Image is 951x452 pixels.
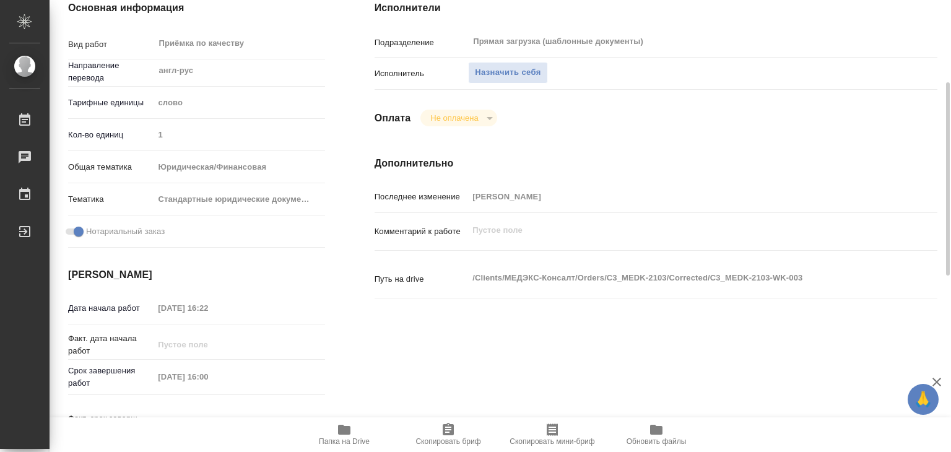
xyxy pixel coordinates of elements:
button: Скопировать бриф [396,417,500,452]
p: Факт. дата начала работ [68,332,154,357]
input: Пустое поле [154,126,325,144]
button: Не оплачена [427,113,482,123]
span: Скопировать бриф [415,437,480,446]
button: 🙏 [908,384,939,415]
p: Тарифные единицы [68,97,154,109]
h4: Оплата [375,111,411,126]
p: Последнее изменение [375,191,469,203]
span: 🙏 [913,386,934,412]
span: Скопировать мини-бриф [510,437,594,446]
p: Направление перевода [68,59,154,84]
button: Обновить файлы [604,417,708,452]
button: Назначить себя [468,62,547,84]
p: Дата начала работ [68,302,154,315]
p: Путь на drive [375,273,469,285]
button: Папка на Drive [292,417,396,452]
span: Папка на Drive [319,437,370,446]
textarea: /Clients/МЕДЭКС-Консалт/Orders/C3_MEDK-2103/Corrected/C3_MEDK-2103-WK-003 [468,267,890,289]
span: Назначить себя [475,66,541,80]
p: Комментарий к работе [375,225,469,238]
span: Нотариальный заказ [86,225,165,238]
h4: Исполнители [375,1,937,15]
h4: Основная информация [68,1,325,15]
span: Обновить файлы [627,437,687,446]
input: Пустое поле [154,415,262,433]
h4: [PERSON_NAME] [68,267,325,282]
h4: Дополнительно [375,156,937,171]
p: Исполнитель [375,67,469,80]
button: Скопировать мини-бриф [500,417,604,452]
p: Факт. срок заверш. работ [68,412,154,437]
p: Тематика [68,193,154,206]
p: Кол-во единиц [68,129,154,141]
input: Пустое поле [468,188,890,206]
div: Юридическая/Финансовая [154,157,325,178]
p: Вид работ [68,38,154,51]
input: Пустое поле [154,368,262,386]
input: Пустое поле [154,299,262,317]
p: Общая тематика [68,161,154,173]
p: Срок завершения работ [68,365,154,389]
div: Стандартные юридические документы, договоры, уставы [154,189,325,210]
div: слово [154,92,325,113]
p: Подразделение [375,37,469,49]
div: Не оплачена [420,110,497,126]
input: Пустое поле [154,336,262,354]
